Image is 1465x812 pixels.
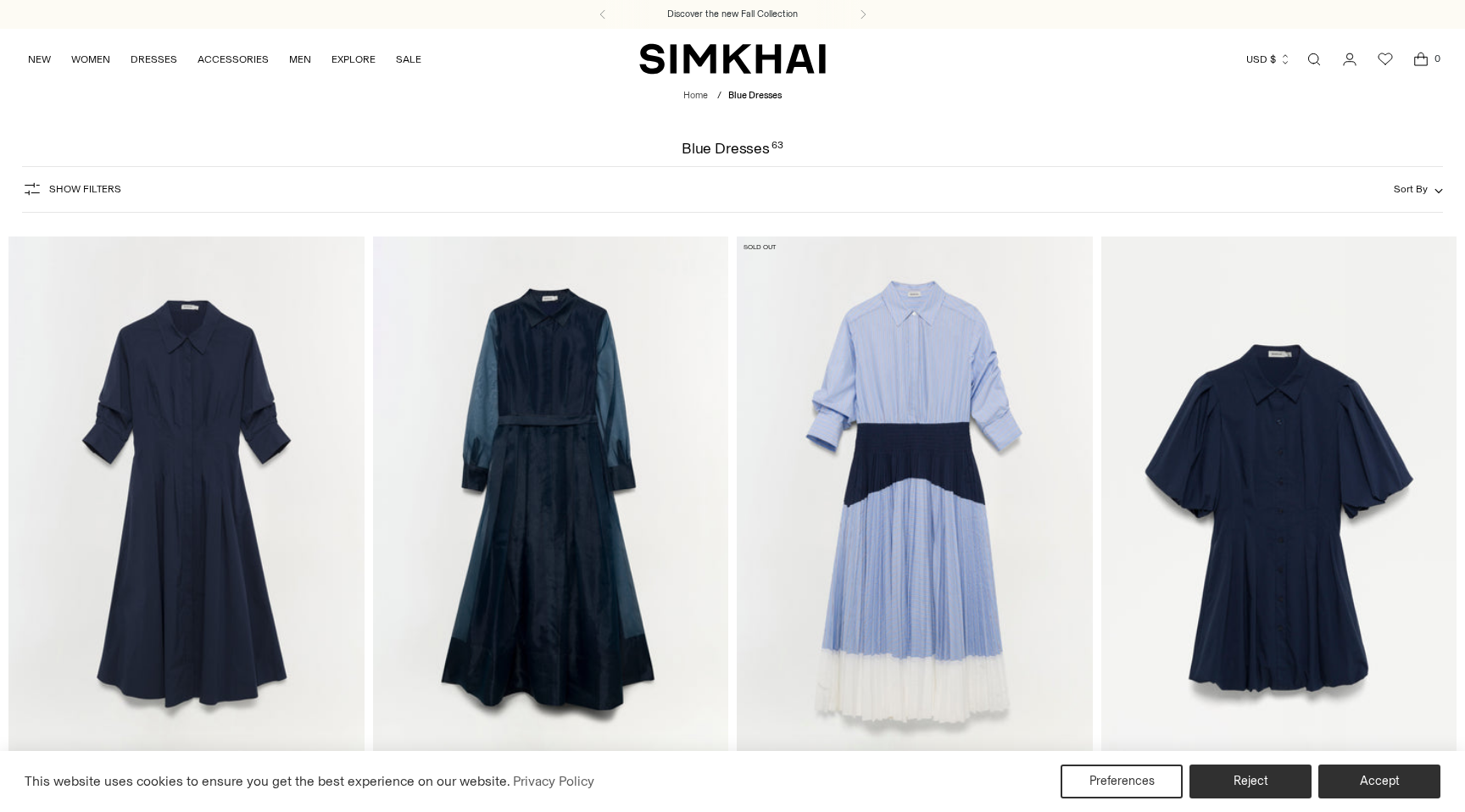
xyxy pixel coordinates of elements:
a: Go to the account page [1333,42,1367,76]
button: Accept [1318,765,1440,798]
a: Discover the new Fall Collection [667,8,798,21]
span: Blue Dresses [728,90,782,101]
a: SIMKHAI [639,42,826,75]
a: Jazz Dress [8,236,365,770]
a: Home [683,90,708,101]
a: Privacy Policy (opens in a new tab) [510,769,597,794]
button: Reject [1189,765,1312,798]
span: Show Filters [49,183,121,195]
div: 63 [771,141,783,156]
a: SALE [396,41,421,78]
h1: Blue Dresses [682,141,783,156]
a: Jenella Dress [737,236,1093,770]
a: WOMEN [71,41,110,78]
button: USD $ [1246,41,1291,78]
button: Show Filters [22,175,121,203]
span: This website uses cookies to ensure you get the best experience on our website. [25,773,510,789]
a: Open search modal [1297,42,1331,76]
a: ACCESSORIES [198,41,269,78]
a: Montgomery Dress [373,236,729,770]
a: Cleo Dress [1101,236,1457,770]
nav: breadcrumbs [683,89,782,103]
span: Sort By [1394,183,1428,195]
div: / [717,89,721,103]
a: MEN [289,41,311,78]
a: DRESSES [131,41,177,78]
button: Sort By [1394,180,1443,198]
span: 0 [1429,51,1445,66]
a: Wishlist [1368,42,1402,76]
button: Preferences [1061,765,1183,798]
a: NEW [28,41,51,78]
a: Open cart modal [1404,42,1438,76]
a: EXPLORE [331,41,376,78]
